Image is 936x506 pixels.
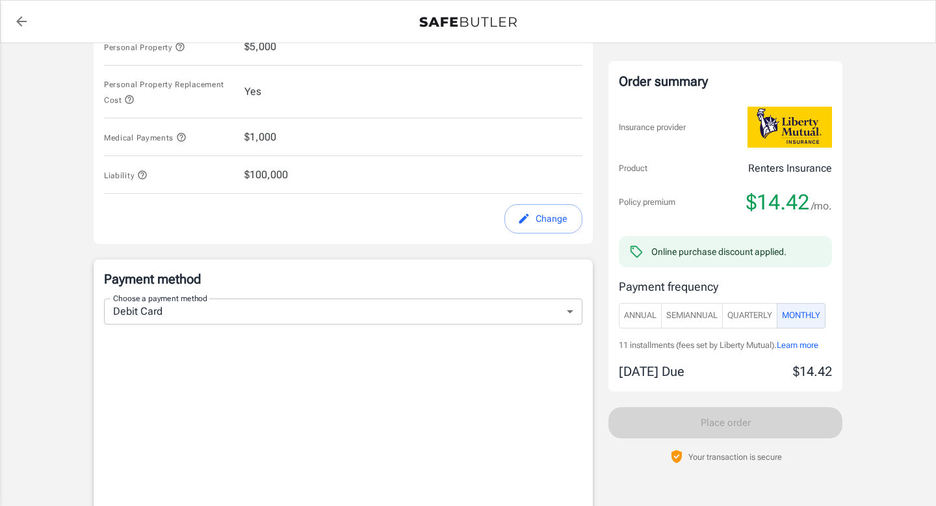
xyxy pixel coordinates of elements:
span: Annual [624,308,656,323]
img: Liberty Mutual [747,107,832,148]
button: Liability [104,167,148,183]
div: Online purchase discount applied. [651,245,786,258]
p: Payment frequency [619,278,832,295]
span: Personal Property [104,43,185,52]
span: $1,000 [244,129,276,145]
button: Annual [619,303,662,328]
span: 11 installments (fees set by Liberty Mutual). [619,340,777,350]
button: Monthly [777,303,825,328]
button: Medical Payments [104,129,187,145]
span: Yes [244,84,261,100]
span: Personal Property Replacement Cost [104,80,224,105]
p: Renters Insurance [748,161,832,176]
button: SemiAnnual [661,303,723,328]
span: Medical Payments [104,133,187,142]
p: $14.42 [793,362,832,381]
label: Choose a payment method [113,293,207,304]
button: Personal Property Replacement Cost [104,76,234,107]
span: /mo. [811,197,832,215]
p: Payment method [104,270,582,288]
p: Insurance provider [619,121,686,134]
span: $5,000 [244,39,276,55]
img: Back to quotes [419,17,517,27]
div: Debit Card [104,299,582,325]
span: $14.42 [746,189,809,215]
span: Quarterly [727,308,772,323]
span: SemiAnnual [666,308,718,323]
span: Learn more [777,340,818,350]
p: [DATE] Due [619,362,684,381]
div: Order summary [619,72,832,91]
p: Policy premium [619,196,675,209]
span: Monthly [782,308,820,323]
button: Personal Property [104,39,185,55]
a: back to quotes [8,8,34,34]
p: Product [619,162,647,175]
button: edit [504,204,582,233]
p: Your transaction is secure [688,451,782,463]
span: $100,000 [244,167,288,183]
button: Quarterly [722,303,777,328]
span: Liability [104,171,148,180]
